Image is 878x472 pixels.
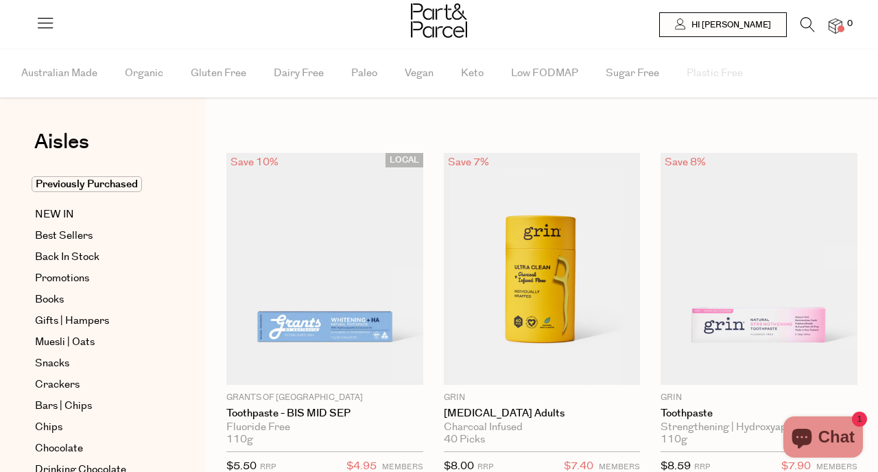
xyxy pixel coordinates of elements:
span: Australian Made [21,49,97,97]
span: Keto [461,49,484,97]
inbox-online-store-chat: Shopify online store chat [779,416,867,461]
small: MEMBERS [382,462,423,472]
a: Chips [35,419,160,436]
span: 0 [844,18,856,30]
span: Gifts | Hampers [35,313,109,329]
span: Books [35,292,64,308]
span: Previously Purchased [32,176,142,192]
div: Save 10% [226,153,283,172]
span: 40 Picks [444,434,485,446]
img: Dental Floss Adults [444,153,641,385]
a: Aisles [34,132,89,166]
a: Promotions [35,270,160,287]
span: Low FODMAP [511,49,578,97]
a: Chocolate [35,440,160,457]
span: LOCAL [385,153,423,167]
a: Hi [PERSON_NAME] [659,12,787,37]
span: 110g [226,434,253,446]
span: 110g [661,434,687,446]
a: [MEDICAL_DATA] Adults [444,408,641,420]
a: Back In Stock [35,249,160,265]
span: NEW IN [35,206,74,223]
a: Bars | Chips [35,398,160,414]
img: Part&Parcel [411,3,467,38]
a: NEW IN [35,206,160,223]
small: RRP [260,462,276,472]
span: Best Sellers [35,228,93,244]
a: Gifts | Hampers [35,313,160,329]
div: Save 8% [661,153,710,172]
a: Toothpaste - BIS MID SEP [226,408,423,420]
span: Back In Stock [35,249,99,265]
span: Plastic Free [687,49,743,97]
small: MEMBERS [816,462,857,472]
div: Charcoal Infused [444,421,641,434]
span: Dairy Free [274,49,324,97]
div: Fluoride Free [226,421,423,434]
span: Paleo [351,49,377,97]
small: MEMBERS [599,462,640,472]
p: Grin [444,392,641,404]
span: Chips [35,419,62,436]
small: RRP [694,462,710,472]
span: Muesli | Oats [35,334,95,351]
small: RRP [477,462,493,472]
span: Sugar Free [606,49,659,97]
a: Best Sellers [35,228,160,244]
span: Chocolate [35,440,83,457]
span: Bars | Chips [35,398,92,414]
img: Toothpaste [661,153,857,385]
span: Aisles [34,127,89,157]
a: Toothpaste [661,408,857,420]
span: Promotions [35,270,89,287]
div: Save 7% [444,153,493,172]
span: Hi [PERSON_NAME] [688,19,771,31]
a: Snacks [35,355,160,372]
span: Snacks [35,355,69,372]
span: Crackers [35,377,80,393]
p: Grants of [GEOGRAPHIC_DATA] [226,392,423,404]
span: Vegan [405,49,434,97]
a: Crackers [35,377,160,393]
p: Grin [661,392,857,404]
a: Muesli | Oats [35,334,160,351]
a: Previously Purchased [35,176,160,193]
a: Books [35,292,160,308]
a: 0 [829,19,842,33]
div: Strengthening | Hydroxyapatite [661,421,857,434]
span: Gluten Free [191,49,246,97]
span: Organic [125,49,163,97]
img: Toothpaste - BIS MID SEP [226,153,423,385]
